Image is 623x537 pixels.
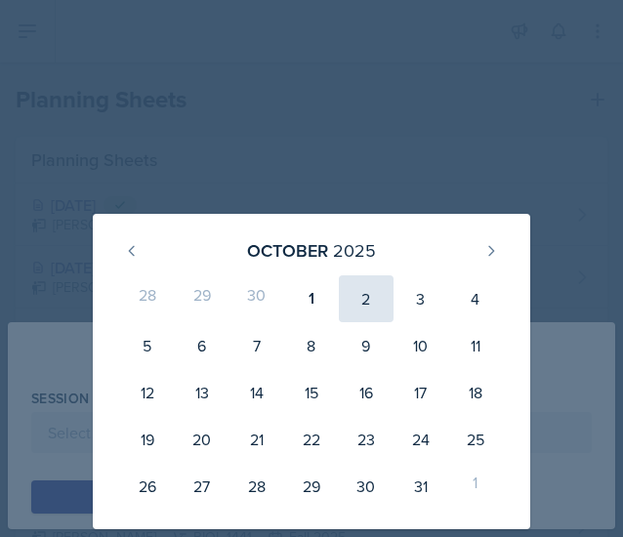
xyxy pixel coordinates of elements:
[394,463,448,510] div: 31
[339,275,394,322] div: 2
[120,322,175,369] div: 5
[448,275,503,322] div: 4
[175,322,229,369] div: 6
[339,369,394,416] div: 16
[448,416,503,463] div: 25
[175,275,229,322] div: 29
[284,275,339,322] div: 1
[284,416,339,463] div: 22
[120,416,175,463] div: 19
[175,463,229,510] div: 27
[394,416,448,463] div: 24
[229,322,284,369] div: 7
[175,369,229,416] div: 13
[448,322,503,369] div: 11
[333,237,376,264] div: 2025
[120,275,175,322] div: 28
[394,369,448,416] div: 17
[339,463,394,510] div: 30
[448,463,503,510] div: 1
[339,322,394,369] div: 9
[229,369,284,416] div: 14
[229,416,284,463] div: 21
[339,416,394,463] div: 23
[284,463,339,510] div: 29
[247,237,328,264] div: October
[394,275,448,322] div: 3
[284,369,339,416] div: 15
[448,369,503,416] div: 18
[229,275,284,322] div: 30
[120,369,175,416] div: 12
[229,463,284,510] div: 28
[284,322,339,369] div: 8
[120,463,175,510] div: 26
[394,322,448,369] div: 10
[175,416,229,463] div: 20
